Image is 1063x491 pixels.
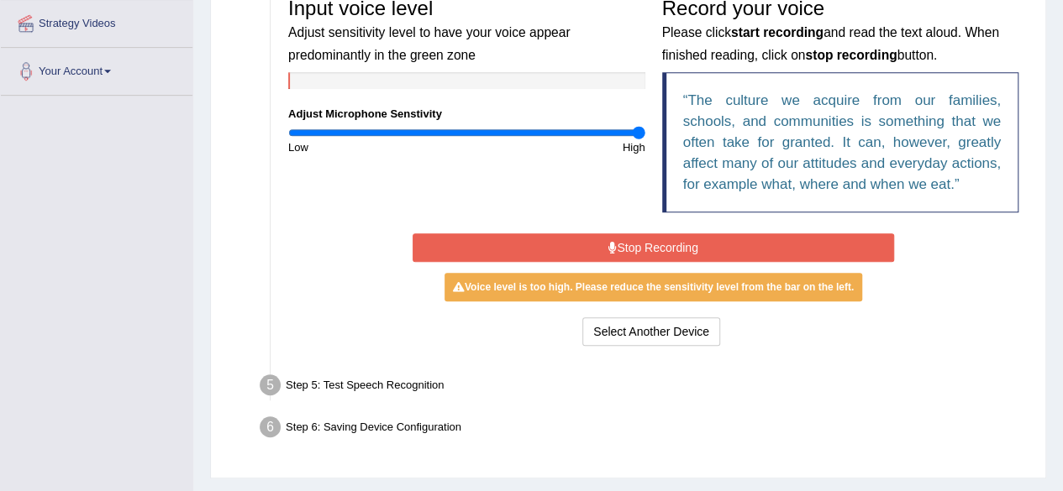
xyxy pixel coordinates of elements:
div: High [466,139,653,155]
q: The culture we acquire from our families, schools, and communities is something that we often tak... [683,92,1002,192]
label: Adjust Microphone Senstivity [288,106,442,122]
div: Step 5: Test Speech Recognition [252,369,1038,406]
div: Step 6: Saving Device Configuration [252,411,1038,448]
div: Voice level is too high. Please reduce the sensitivity level from the bar on the left. [445,273,862,301]
button: Stop Recording [413,233,894,262]
small: Adjust sensitivity level to have your voice appear predominantly in the green zone [288,25,570,61]
small: Please click and read the text aloud. When finished reading, click on button. [662,25,999,61]
button: Select Another Device [582,317,720,346]
div: Low [280,139,466,155]
b: stop recording [805,48,897,62]
a: Your Account [1,48,192,90]
b: start recording [731,25,824,39]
